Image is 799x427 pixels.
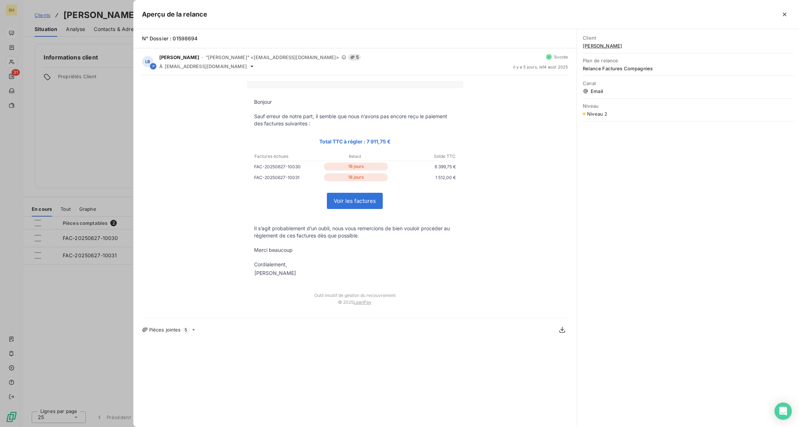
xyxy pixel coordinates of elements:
a: LeanPay [354,299,372,305]
span: Email [583,88,793,94]
span: [EMAIL_ADDRESS][DOMAIN_NAME] [165,63,247,69]
p: 18 jours [324,173,388,181]
p: Retard [321,153,388,160]
span: il y a 5 jours , le 14 août 2025 [513,65,568,69]
p: Merci beaucoup [254,246,456,254]
p: FAC-20250627-10031 [254,174,323,181]
span: Niveau 2 [587,111,607,117]
span: [PERSON_NAME] [583,43,793,49]
span: N° Dossier : 01598694 [142,35,198,41]
span: Relance Factures Compagnies [583,66,793,71]
span: - [201,55,203,59]
span: Pièces jointes [149,327,181,333]
span: "[PERSON_NAME]" <[EMAIL_ADDRESS][DOMAIN_NAME]> [206,54,339,60]
a: Voir les factures [327,193,382,209]
p: Total TTC à régler : 7 911,75 € [254,137,456,146]
span: [PERSON_NAME] [159,54,200,60]
p: Factures échues [254,153,321,160]
p: 18 jours [324,163,388,170]
p: 6 399,75 € [389,163,456,170]
div: LB [142,56,154,67]
p: FAC-20250627-10030 [254,163,323,170]
span: 5 [182,326,189,333]
td: Outil intuitif de gestion du recouvrement [247,285,463,298]
p: Il s’agit probablement d’un oubli, nous vous remercions de bien vouloir procéder au règlement de ... [254,225,456,239]
div: Open Intercom Messenger [774,402,792,420]
h5: Aperçu de la relance [142,9,208,19]
p: Bonjour [254,98,456,106]
span: Succès [554,55,568,59]
div: [PERSON_NAME] [254,270,296,277]
span: Client [583,35,793,41]
p: Cordialement, [254,261,456,268]
p: 1 512,00 € [389,174,456,181]
span: Niveau [583,103,793,109]
p: Sauf erreur de notre part, il semble que nous n’avons pas encore reçu le paiement des factures su... [254,113,456,127]
span: 5 [348,54,361,61]
span: Canal [583,80,793,86]
span: À [159,63,163,69]
span: Plan de relance [583,58,793,63]
p: Solde TTC [389,153,456,160]
td: © 2025 [247,298,463,312]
